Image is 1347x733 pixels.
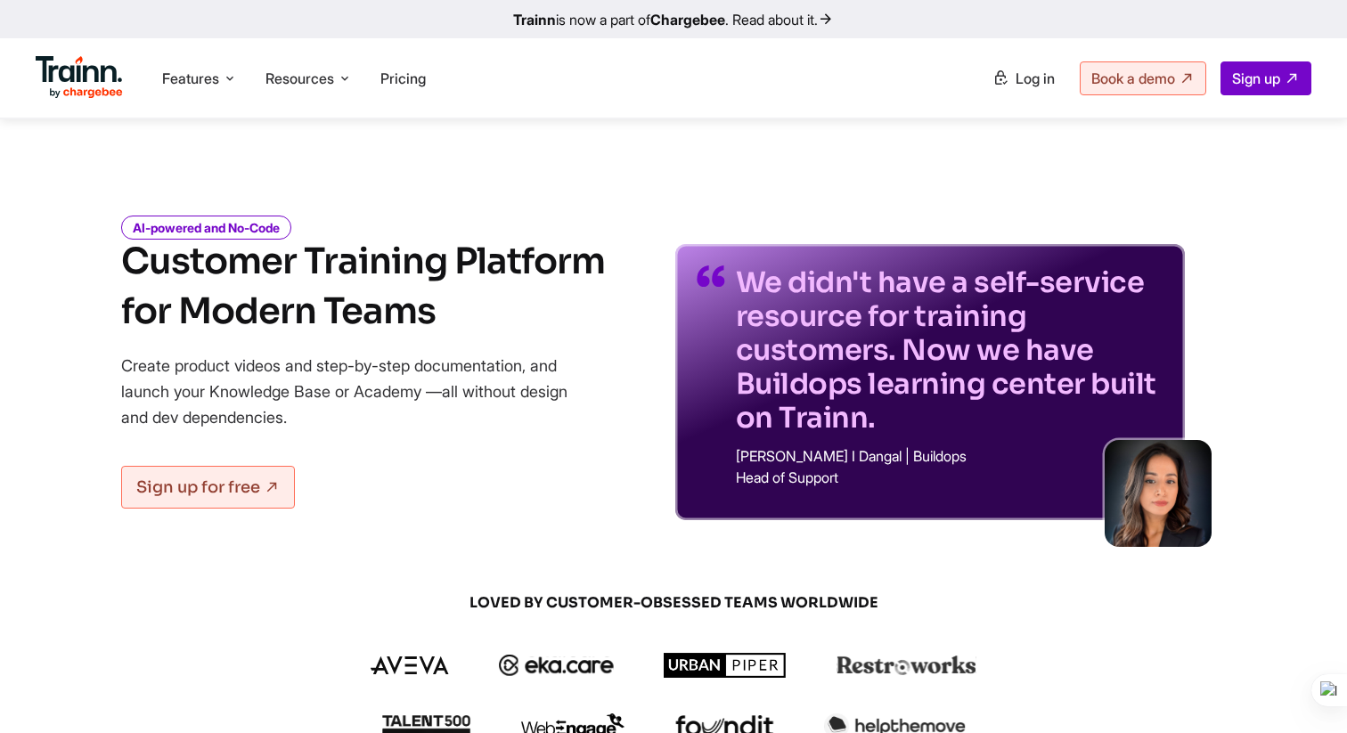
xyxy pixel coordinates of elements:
[650,11,725,29] b: Chargebee
[736,449,1163,463] p: [PERSON_NAME] I Dangal | Buildops
[371,656,449,674] img: aveva logo
[982,62,1065,94] a: Log in
[265,69,334,88] span: Resources
[162,69,219,88] span: Features
[837,656,976,675] img: restroworks logo
[697,265,725,287] img: quotes-purple.41a7099.svg
[121,216,291,240] i: AI-powered and No-Code
[1016,69,1055,87] span: Log in
[121,353,593,430] p: Create product videos and step-by-step documentation, and launch your Knowledge Base or Academy —...
[121,237,605,337] h1: Customer Training Platform for Modern Teams
[736,265,1163,435] p: We didn't have a self-service resource for training customers. Now we have Buildops learning cent...
[121,466,295,509] a: Sign up for free
[664,653,787,678] img: urbanpiper logo
[1220,61,1311,95] a: Sign up
[1091,69,1175,87] span: Book a demo
[736,470,1163,485] p: Head of Support
[1105,440,1212,547] img: sabina-buildops.d2e8138.png
[246,593,1101,613] span: LOVED BY CUSTOMER-OBSESSED TEAMS WORLDWIDE
[513,11,556,29] b: Trainn
[380,69,426,87] a: Pricing
[1080,61,1206,95] a: Book a demo
[1232,69,1280,87] span: Sign up
[36,56,123,99] img: Trainn Logo
[499,655,615,676] img: ekacare logo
